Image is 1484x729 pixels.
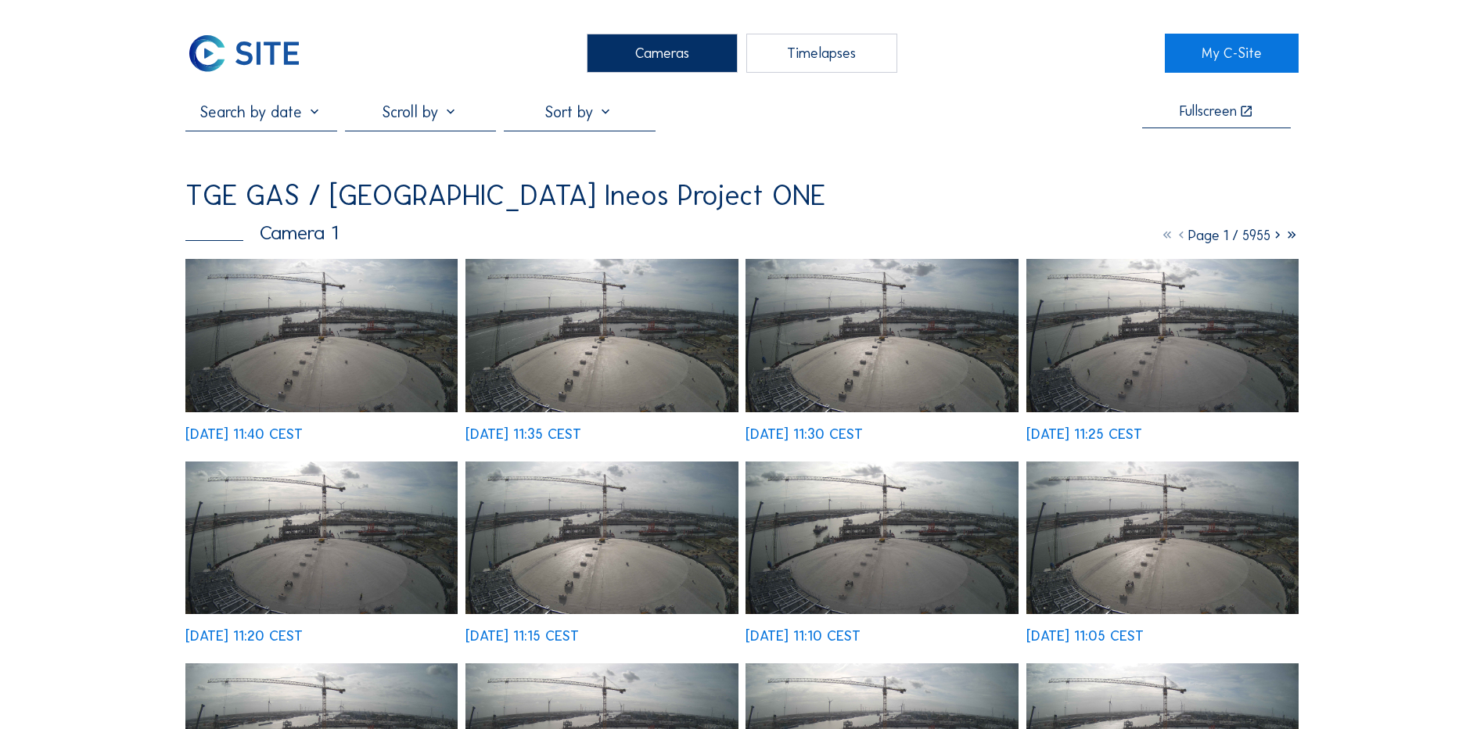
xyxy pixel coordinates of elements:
div: Fullscreen [1180,104,1237,119]
img: image_52822043 [746,259,1018,412]
img: image_52821804 [185,461,458,615]
span: Page 1 / 5955 [1188,227,1270,244]
a: C-SITE Logo [185,34,319,73]
div: Timelapses [746,34,897,73]
input: Search by date 󰅀 [185,102,336,121]
div: Camera 1 [185,223,338,242]
img: image_52821482 [746,461,1018,615]
img: image_52822216 [465,259,738,412]
img: C-SITE Logo [185,34,302,73]
div: Cameras [587,34,738,73]
a: My C-Site [1165,34,1299,73]
div: [DATE] 11:30 CEST [746,427,863,441]
div: TGE GAS / [GEOGRAPHIC_DATA] Ineos Project ONE [185,181,825,210]
img: image_52822329 [185,259,458,412]
div: [DATE] 11:25 CEST [1026,427,1142,441]
div: [DATE] 11:20 CEST [185,629,303,643]
img: image_52821977 [1026,259,1299,412]
div: [DATE] 11:35 CEST [465,427,581,441]
div: [DATE] 11:40 CEST [185,427,303,441]
img: image_52821645 [465,461,738,615]
img: image_52821392 [1026,461,1299,615]
div: [DATE] 11:05 CEST [1026,629,1144,643]
div: [DATE] 11:15 CEST [465,629,579,643]
div: [DATE] 11:10 CEST [746,629,861,643]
